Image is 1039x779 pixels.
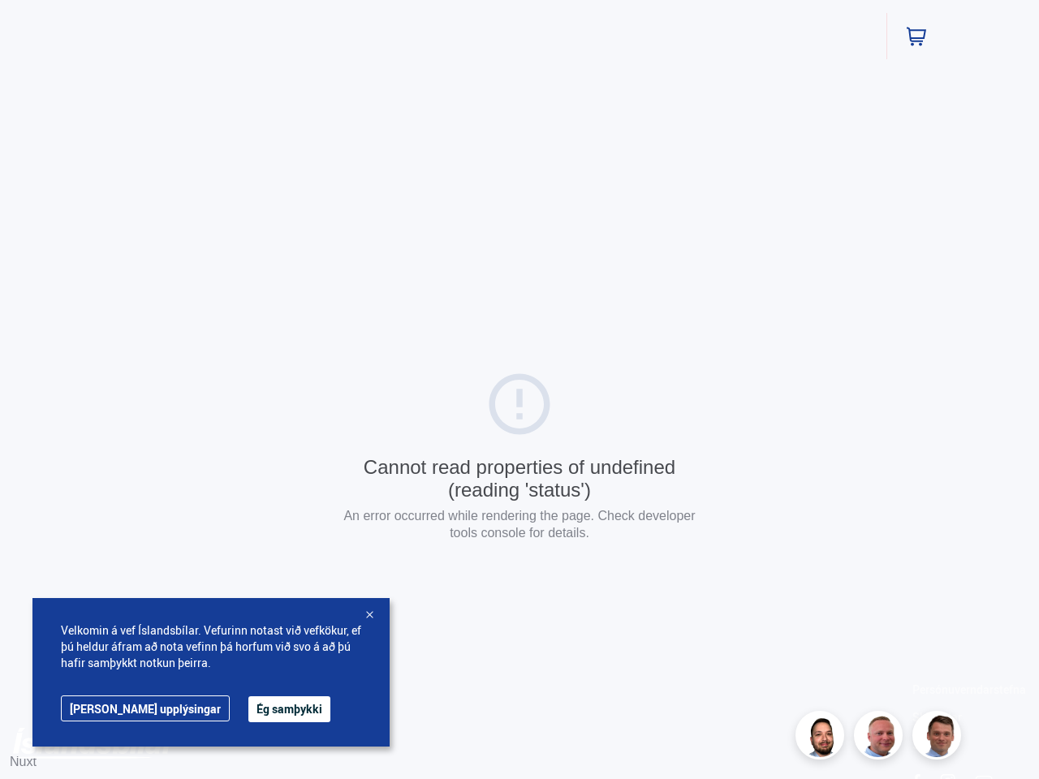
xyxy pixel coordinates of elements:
[856,713,905,762] img: siFngHWaQ9KaOqBr.png
[912,682,1026,697] a: Persónuverndarstefna
[61,622,361,671] span: Velkomin á vef Íslandsbílar. Vefurinn notast við vefkökur, ef þú heldur áfram að nota vefinn þá h...
[10,755,37,768] a: Nuxt
[337,456,702,501] div: Cannot read properties of undefined (reading 'status')
[248,696,330,722] button: Ég samþykki
[61,695,230,721] a: [PERSON_NAME] upplýsingar
[337,507,702,541] p: An error occurred while rendering the page. Check developer tools console for details.
[798,713,847,762] img: nhp88E3Fdnt1Opn2.png
[915,713,964,762] img: FbJEzSuNWCJXmdc-.webp
[13,6,62,55] button: Opna LiveChat spjallviðmót
[912,709,962,725] a: Skilmalar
